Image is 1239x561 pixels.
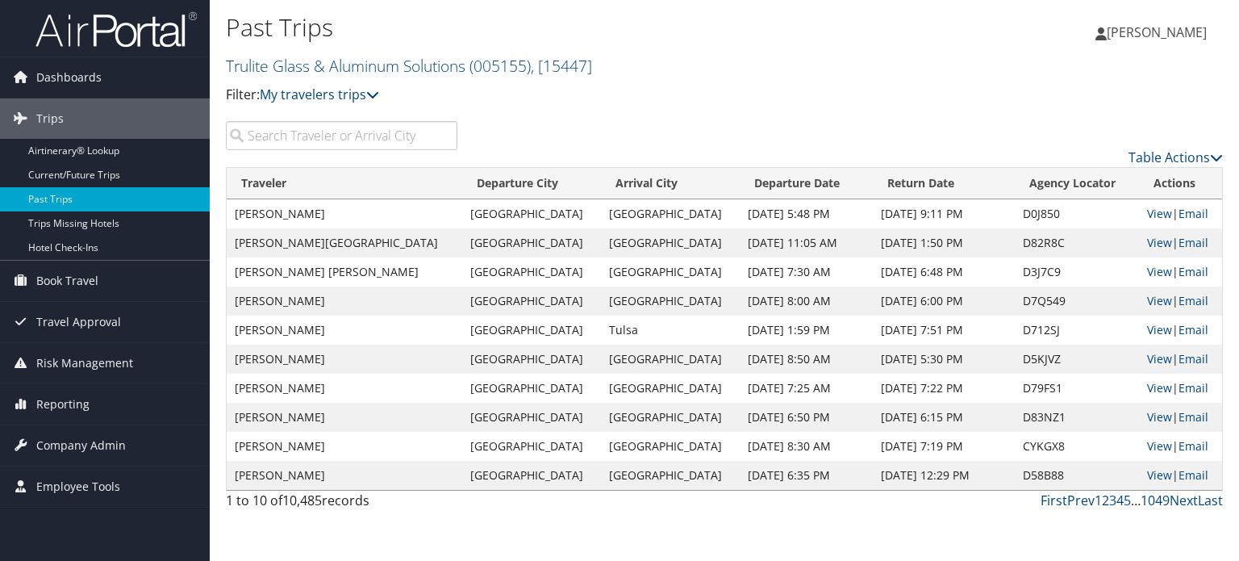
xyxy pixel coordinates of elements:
p: Filter: [226,85,891,106]
td: [GEOGRAPHIC_DATA] [462,461,601,490]
td: [DATE] 6:15 PM [873,403,1015,432]
td: [DATE] 11:05 AM [740,228,872,257]
td: | [1139,374,1222,403]
td: | [1139,287,1222,316]
a: Email [1179,206,1208,221]
a: View [1147,235,1172,250]
th: Return Date: activate to sort column ascending [873,168,1015,199]
td: D712SJ [1015,316,1139,345]
td: [GEOGRAPHIC_DATA] [462,199,601,228]
span: Company Admin [36,425,126,466]
td: D83NZ1 [1015,403,1139,432]
td: [DATE] 8:50 AM [740,345,872,374]
td: | [1139,432,1222,461]
a: View [1147,293,1172,308]
a: Last [1198,492,1223,509]
td: [GEOGRAPHIC_DATA] [462,257,601,287]
th: Agency Locator: activate to sort column ascending [1015,168,1139,199]
img: airportal-logo.png [35,10,197,48]
a: Email [1179,322,1208,337]
a: Email [1179,380,1208,396]
td: [GEOGRAPHIC_DATA] [462,316,601,345]
td: [GEOGRAPHIC_DATA] [462,228,601,257]
td: | [1139,199,1222,228]
td: CYKGX8 [1015,432,1139,461]
a: Email [1179,438,1208,454]
td: D58B88 [1015,461,1139,490]
span: 10,485 [282,492,322,509]
td: [PERSON_NAME] [227,199,462,228]
td: [PERSON_NAME] [227,316,462,345]
h1: Past Trips [226,10,891,44]
td: [GEOGRAPHIC_DATA] [601,228,740,257]
td: [DATE] 7:19 PM [873,432,1015,461]
span: , [ 15447 ] [531,55,592,77]
td: [PERSON_NAME] [227,461,462,490]
td: [DATE] 6:00 PM [873,287,1015,316]
td: [PERSON_NAME] [227,287,462,316]
td: [DATE] 6:35 PM [740,461,872,490]
td: [DATE] 5:48 PM [740,199,872,228]
td: | [1139,228,1222,257]
td: [DATE] 7:51 PM [873,316,1015,345]
td: [GEOGRAPHIC_DATA] [462,432,601,461]
span: ( 005155 ) [469,55,531,77]
td: [DATE] 8:00 AM [740,287,872,316]
td: | [1139,257,1222,287]
span: Risk Management [36,343,133,383]
td: | [1139,461,1222,490]
td: [GEOGRAPHIC_DATA] [601,199,740,228]
a: 3 [1109,492,1116,509]
td: [DATE] 6:48 PM [873,257,1015,287]
a: View [1147,380,1172,396]
span: Travel Approval [36,302,121,342]
a: View [1147,206,1172,221]
td: [PERSON_NAME] [227,345,462,374]
td: [DATE] 7:25 AM [740,374,872,403]
td: Tulsa [601,316,740,345]
td: D3J7C9 [1015,257,1139,287]
td: D79FS1 [1015,374,1139,403]
td: [GEOGRAPHIC_DATA] [601,374,740,403]
a: Prev [1067,492,1095,509]
span: Trips [36,98,64,139]
a: View [1147,264,1172,279]
td: [DATE] 9:11 PM [873,199,1015,228]
a: My travelers trips [260,86,379,103]
td: [DATE] 7:22 PM [873,374,1015,403]
span: Employee Tools [36,467,120,507]
a: View [1147,409,1172,425]
a: 1049 [1141,492,1170,509]
span: Reporting [36,384,90,425]
a: View [1147,322,1172,337]
td: [GEOGRAPHIC_DATA] [462,345,601,374]
td: | [1139,345,1222,374]
td: [DATE] 5:30 PM [873,345,1015,374]
a: Email [1179,264,1208,279]
a: 5 [1124,492,1131,509]
th: Actions [1139,168,1222,199]
td: [DATE] 1:59 PM [740,316,872,345]
th: Departure City: activate to sort column ascending [462,168,601,199]
span: Book Travel [36,261,98,301]
a: Email [1179,467,1208,483]
td: [GEOGRAPHIC_DATA] [462,374,601,403]
td: [DATE] 7:30 AM [740,257,872,287]
a: [PERSON_NAME] [1095,8,1223,57]
td: [PERSON_NAME] [227,403,462,432]
a: Email [1179,409,1208,425]
td: [GEOGRAPHIC_DATA] [601,345,740,374]
td: [PERSON_NAME] [PERSON_NAME] [227,257,462,287]
td: | [1139,316,1222,345]
td: [GEOGRAPHIC_DATA] [601,287,740,316]
span: … [1131,492,1141,509]
td: D82R8C [1015,228,1139,257]
span: [PERSON_NAME] [1107,23,1207,41]
a: Email [1179,351,1208,366]
a: Email [1179,235,1208,250]
td: [PERSON_NAME][GEOGRAPHIC_DATA] [227,228,462,257]
td: [GEOGRAPHIC_DATA] [601,461,740,490]
td: [PERSON_NAME] [227,432,462,461]
td: D5KJVZ [1015,345,1139,374]
td: [PERSON_NAME] [227,374,462,403]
